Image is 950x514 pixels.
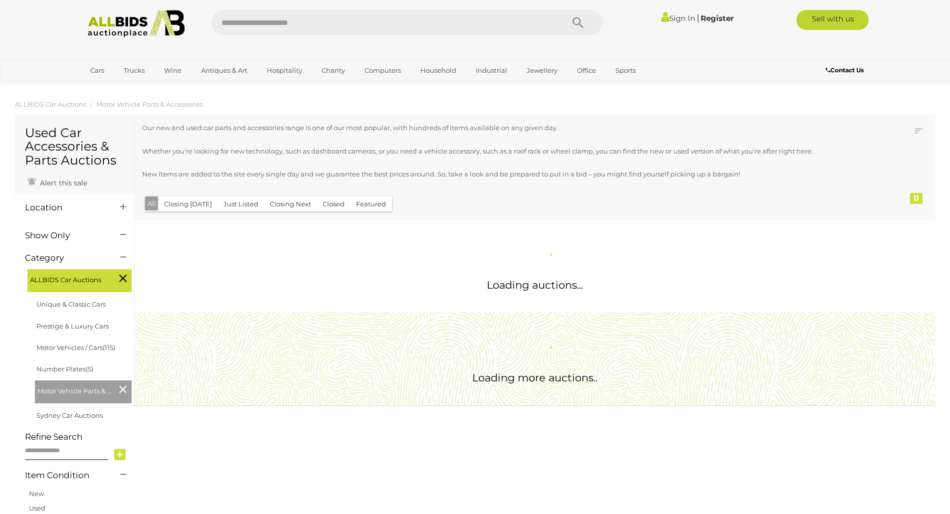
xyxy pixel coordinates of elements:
button: Featured [350,196,392,212]
a: New [29,490,44,498]
a: Industrial [469,62,514,79]
h4: Category [25,253,105,263]
a: Motor Vehicles / Cars(115) [36,343,115,351]
a: Jewellery [520,62,564,79]
span: (115) [103,343,115,351]
p: Our new and used car parts and accessories range is one of our most popular, with hundreds of ite... [142,122,855,180]
button: Just Listed [217,196,264,212]
h4: Item Condition [25,471,105,480]
h1: Used Car Accessories & Parts Auctions [25,126,124,168]
a: Office [570,62,602,79]
span: Loading more auctions.. [472,371,597,384]
h4: Refine Search [25,432,132,442]
a: Household [414,62,463,79]
span: ALLBIDS Car Auctions [30,272,105,286]
span: Alert this sale [37,178,87,187]
a: Hospitality [260,62,309,79]
a: Prestige & Luxury Cars [36,322,109,330]
img: Allbids.com.au [82,10,190,37]
h4: Show Only [25,231,105,240]
button: Search [553,10,603,35]
span: (5) [86,365,93,373]
a: Computers [358,62,407,79]
a: Used [29,504,45,512]
a: Wine [158,62,188,79]
button: Closed [317,196,351,212]
button: All [145,196,159,211]
a: Unique & Classic Cars [36,300,106,308]
a: Antiques & Art [194,62,254,79]
a: Charity [315,62,352,79]
span: Loading auctions... [487,279,583,291]
a: Sign In [661,13,695,23]
a: Cars [84,62,111,79]
a: ALLBIDS Car Auctions [15,100,86,108]
div: 0 [910,193,923,204]
span: Motor Vehicle Parts & Accessories [37,383,112,397]
button: Closing [DATE] [158,196,218,212]
a: Sydney Car Auctions [36,411,103,419]
a: Alert this sale [25,174,90,189]
a: Trucks [117,62,151,79]
a: [GEOGRAPHIC_DATA] [84,79,168,95]
a: Contact Us [826,65,866,76]
a: Motor Vehicle Parts & Accessories [96,100,203,108]
button: Closing Next [264,196,317,212]
b: Contact Us [826,66,864,74]
a: Number Plates(5) [36,365,93,373]
h4: Location [25,203,105,212]
span: | [697,12,699,23]
a: Sell with us [796,10,869,30]
a: Sports [609,62,642,79]
a: Register [701,13,734,23]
